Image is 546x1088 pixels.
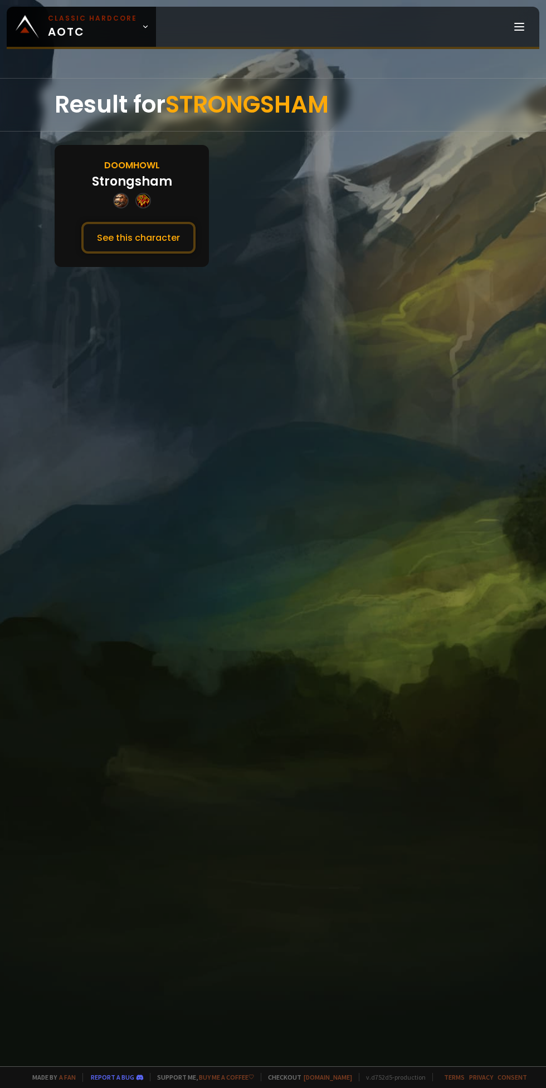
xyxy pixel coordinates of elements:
[26,1073,76,1081] span: Made by
[59,1073,76,1081] a: a fan
[91,1073,134,1081] a: Report a bug
[7,7,156,47] a: Classic HardcoreAOTC
[261,1073,352,1081] span: Checkout
[304,1073,352,1081] a: [DOMAIN_NAME]
[199,1073,254,1081] a: Buy me a coffee
[48,13,137,40] span: AOTC
[165,88,329,121] span: STRONGSHAM
[444,1073,465,1081] a: Terms
[55,79,491,131] div: Result for
[48,13,137,23] small: Classic Hardcore
[359,1073,426,1081] span: v. d752d5 - production
[81,222,196,254] button: See this character
[150,1073,254,1081] span: Support me,
[469,1073,493,1081] a: Privacy
[104,158,160,172] div: Doomhowl
[498,1073,527,1081] a: Consent
[92,172,172,191] div: Strongsham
